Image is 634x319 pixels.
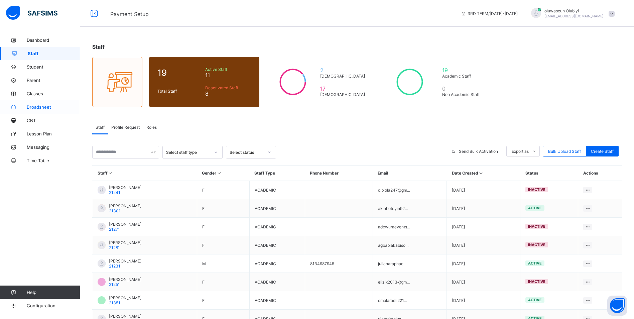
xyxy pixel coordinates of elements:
[591,149,614,154] span: Create Staff
[442,85,485,92] span: 0
[197,291,249,310] td: F
[442,92,485,97] span: Non Academic Staff
[607,296,627,316] button: Open asap
[320,92,368,97] span: [DEMOGRAPHIC_DATA]
[320,85,368,92] span: 17
[205,90,251,97] span: 8
[109,185,141,190] span: [PERSON_NAME]
[249,218,305,236] td: ACADEMIC
[249,166,305,181] th: Staff Type
[27,158,80,163] span: Time Table
[205,85,251,90] span: Deactivated Staff
[28,51,80,56] span: Staff
[373,254,447,273] td: julianaraphae...
[478,171,484,176] i: Sort in Ascending Order
[92,43,105,50] span: Staff
[447,273,520,291] td: [DATE]
[520,166,578,181] th: Status
[109,208,121,213] span: 21301
[373,291,447,310] td: omolaraeli221...
[96,125,105,130] span: Staff
[447,254,520,273] td: [DATE]
[157,68,202,78] span: 19
[205,72,251,79] span: 11
[320,74,368,79] span: [DEMOGRAPHIC_DATA]
[373,199,447,218] td: akinbotoyin92...
[373,181,447,199] td: d.biola247@gm...
[156,87,204,95] div: Total Staff
[447,199,520,218] td: [DATE]
[249,291,305,310] td: ACADEMIC
[459,149,498,154] span: Send Bulk Activation
[109,314,141,319] span: [PERSON_NAME]
[205,67,251,72] span: Active Staff
[528,206,542,210] span: active
[109,190,120,195] span: 21241
[110,11,149,17] span: Payment Setup
[249,236,305,254] td: ACADEMIC
[447,236,520,254] td: [DATE]
[528,224,545,229] span: inactive
[109,240,141,245] span: [PERSON_NAME]
[197,273,249,291] td: F
[305,254,373,273] td: 8134987945
[109,203,141,208] span: [PERSON_NAME]
[528,298,542,302] span: active
[512,149,529,154] span: Export as
[27,290,80,295] span: Help
[109,245,120,250] span: 21281
[27,131,80,136] span: Lesson Plan
[197,199,249,218] td: F
[320,67,368,74] span: 2
[548,149,581,154] span: Bulk Upload Staff
[109,295,141,300] span: [PERSON_NAME]
[109,222,141,227] span: [PERSON_NAME]
[373,236,447,254] td: agbabiakabiso...
[197,236,249,254] td: F
[447,181,520,199] td: [DATE]
[528,261,542,265] span: active
[373,273,447,291] td: elizix2013@gm...
[27,91,80,96] span: Classes
[442,74,485,79] span: Academic Staff
[305,166,373,181] th: Phone Number
[216,171,222,176] i: Sort in Ascending Order
[146,125,157,130] span: Roles
[249,254,305,273] td: ACADEMIC
[230,150,264,155] div: Select status
[528,242,545,247] span: inactive
[447,166,520,181] th: Date Created
[249,181,305,199] td: ACADEMIC
[166,150,210,155] div: Select staff type
[578,166,622,181] th: Actions
[109,277,141,282] span: [PERSON_NAME]
[544,8,604,13] span: oluwaseun Olubiyi
[528,187,545,192] span: inactive
[27,37,80,43] span: Dashboard
[6,6,57,20] img: safsims
[27,64,80,70] span: Student
[442,67,485,74] span: 19
[373,218,447,236] td: adewuraevents...
[27,78,80,83] span: Parent
[524,8,618,19] div: oluwaseunOlubiyi
[27,144,80,150] span: Messaging
[197,181,249,199] td: F
[109,282,120,287] span: 21251
[249,273,305,291] td: ACADEMIC
[197,166,249,181] th: Gender
[447,291,520,310] td: [DATE]
[93,166,197,181] th: Staff
[27,104,80,110] span: Broadsheet
[27,303,80,308] span: Configuration
[544,14,604,18] span: [EMAIL_ADDRESS][DOMAIN_NAME]
[27,118,80,123] span: CBT
[447,218,520,236] td: [DATE]
[197,254,249,273] td: M
[111,125,140,130] span: Profile Request
[528,279,545,284] span: inactive
[249,199,305,218] td: ACADEMIC
[109,227,120,232] span: 21271
[109,300,120,305] span: 21351
[109,263,120,269] span: 21231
